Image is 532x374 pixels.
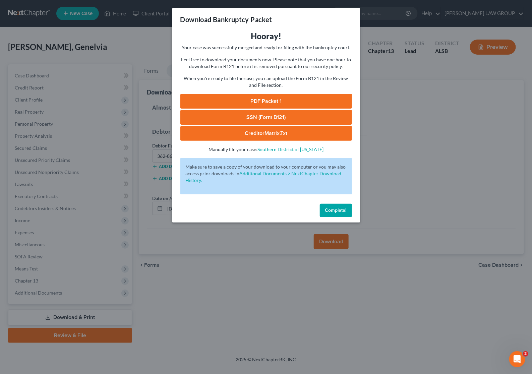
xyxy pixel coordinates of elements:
[257,146,323,152] a: Southern District of [US_STATE]
[180,94,352,109] a: PDF Packet 1
[180,31,352,42] h3: Hooray!
[523,351,528,357] span: 2
[180,110,352,125] a: SSN (Form B121)
[320,204,352,217] button: Complete!
[186,164,347,184] p: Make sure to save a copy of your download to your computer or you may also access prior downloads in
[186,171,342,183] a: Additional Documents > NextChapter Download History.
[325,207,347,213] span: Complete!
[180,126,352,141] a: CreditorMatrix.txt
[509,351,525,367] iframe: Intercom live chat
[180,56,352,70] p: Feel free to download your documents now. Please note that you have one hour to download Form B12...
[180,75,352,88] p: When you're ready to file the case, you can upload the Form B121 in the Review and File section.
[180,44,352,51] p: Your case was successfully merged and ready for filing with the bankruptcy court.
[180,15,272,24] h3: Download Bankruptcy Packet
[180,146,352,153] p: Manually file your case:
